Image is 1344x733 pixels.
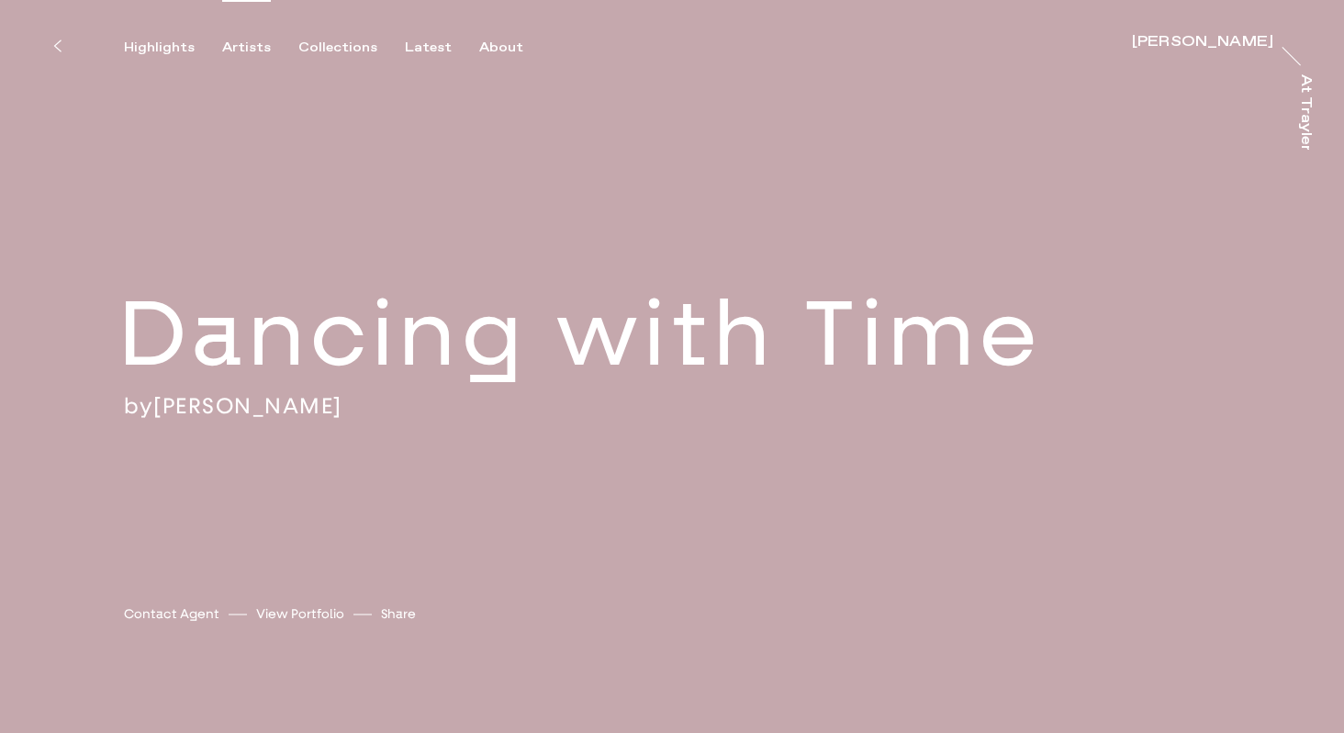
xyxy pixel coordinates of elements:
[1294,74,1313,150] a: At Trayler
[222,39,298,56] button: Artists
[256,604,344,624] a: View Portfolio
[124,39,195,56] div: Highlights
[479,39,551,56] button: About
[405,39,479,56] button: Latest
[1132,35,1273,53] a: [PERSON_NAME]
[124,39,222,56] button: Highlights
[222,39,271,56] div: Artists
[124,604,219,624] a: Contact Agent
[298,39,377,56] div: Collections
[381,602,416,626] button: Share
[479,39,523,56] div: About
[124,392,153,420] span: by
[1298,74,1313,152] div: At Trayler
[118,277,1166,392] h2: Dancing with Time
[405,39,452,56] div: Latest
[298,39,405,56] button: Collections
[153,392,342,420] a: [PERSON_NAME]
